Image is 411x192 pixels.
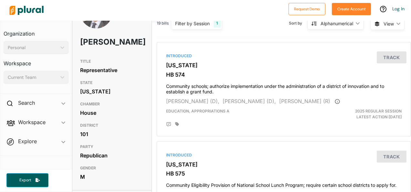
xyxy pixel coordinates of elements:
[392,6,405,12] a: Log In
[384,20,394,27] span: View
[80,143,144,151] h3: PARTY
[4,24,68,38] h3: Organization
[166,152,402,158] div: Introduced
[80,79,144,87] h3: STATE
[223,98,276,104] span: [PERSON_NAME] (D),
[80,87,144,96] div: [US_STATE]
[166,62,402,69] h3: [US_STATE]
[289,3,325,15] button: Request Demo
[8,74,58,81] div: Current Team
[80,151,144,160] div: Republican
[80,122,144,129] h3: DISTRICT
[321,20,353,27] div: Alphanumerical
[80,32,118,52] h1: [PERSON_NAME]
[80,58,144,65] h3: TITLE
[289,20,307,26] span: Sort by
[166,179,402,188] h4: Community Eligibility Provision of National School Lunch Program; require certain school district...
[289,5,325,12] a: Request Demo
[325,108,406,120] div: Latest Action: [DATE]
[332,5,371,12] a: Create Account
[166,98,219,104] span: [PERSON_NAME] (D),
[15,177,36,183] span: Export
[166,80,402,95] h4: Community schools; authorize implementation under the administration of a district of innovation ...
[377,151,406,163] button: Track
[80,65,144,75] div: Representative
[80,108,144,118] div: House
[166,170,402,177] h3: HB 575
[8,44,58,51] div: Personal
[332,3,371,15] button: Create Account
[279,98,330,104] span: [PERSON_NAME] (R)
[377,51,406,63] button: Track
[166,161,402,168] h3: [US_STATE]
[80,172,144,182] div: M
[157,20,169,26] span: 19 bills
[166,122,171,127] div: Add Position Statement
[166,71,402,78] h3: HB 574
[214,19,220,27] div: 1
[166,109,229,113] span: Education, Appropriations A
[80,100,144,108] h3: CHAMBER
[80,129,144,139] div: 101
[175,20,210,27] div: Filter by Session
[18,99,35,106] h2: Search
[80,164,144,172] h3: GENDER
[4,54,68,68] h3: Workspace
[6,173,48,187] button: Export
[175,122,179,126] div: Add tags
[355,109,402,113] span: 2025 Regular Session
[166,53,402,59] div: Introduced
